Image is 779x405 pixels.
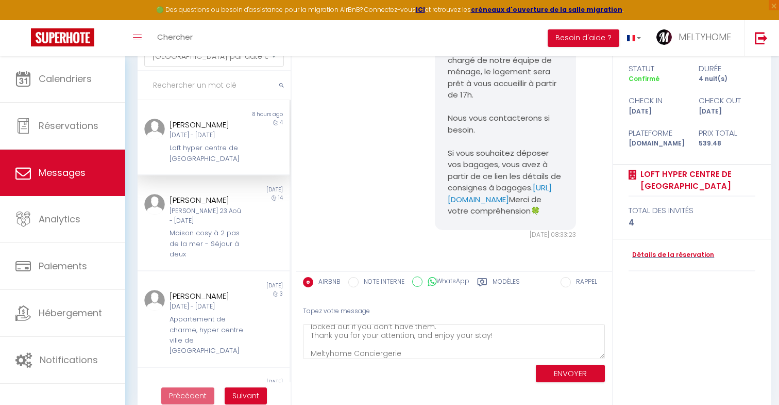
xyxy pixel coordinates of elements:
div: Prix total [692,127,762,139]
button: Previous [161,387,214,405]
span: Hébergement [39,306,102,319]
div: Appartement de charme, hyper centre ville de [GEOGRAPHIC_DATA] [170,314,245,357]
div: Maison cosy à 2 pas de la mer - Séjour à deux [170,228,245,260]
div: check in [622,94,692,107]
a: Chercher [149,20,200,56]
span: Suivant [232,391,259,401]
img: ... [144,119,165,139]
div: statut [622,62,692,75]
label: Modèles [493,277,520,290]
div: [DATE] [692,107,762,117]
span: Analytics [39,213,80,225]
div: 539.48 [692,139,762,149]
pre: Bonjour [PERSON_NAME], Nous sommes navrés mais en raison du planning très chargé de notre équipe ... [448,8,563,217]
span: Paiements [39,260,87,272]
div: Plateforme [622,127,692,139]
div: total des invités [629,204,755,217]
span: Messages [39,166,86,179]
span: Chercher [157,31,193,42]
a: ICI [416,5,425,14]
div: [PERSON_NAME] 23 Aoû - [DATE] [170,206,245,226]
button: Besoin d'aide ? [548,29,619,47]
div: [DATE] [213,378,289,386]
div: [PERSON_NAME] [170,290,245,302]
label: AIRBNB [313,277,341,288]
span: Calendriers [39,72,92,85]
label: RAPPEL [571,277,597,288]
div: [DATE] - [DATE] [170,131,245,140]
div: Tapez votre message [303,299,605,324]
label: NOTE INTERNE [359,277,404,288]
img: logout [755,31,768,44]
span: 14 [278,194,283,202]
div: Loft hyper centre de [GEOGRAPHIC_DATA] [170,143,245,164]
div: [DATE] [213,186,289,194]
a: Détails de la réservation [629,250,714,260]
button: Ouvrir le widget de chat LiveChat [8,4,39,35]
div: [DATE] [622,107,692,117]
div: durée [692,62,762,75]
button: Next [225,387,267,405]
a: [URL][DOMAIN_NAME] [448,182,552,205]
span: 4 [280,119,283,126]
div: [DATE] [213,282,289,290]
input: Rechercher un mot clé [138,71,291,100]
a: Loft hyper centre de [GEOGRAPHIC_DATA] [637,168,755,192]
div: check out [692,94,762,107]
div: [PERSON_NAME] [170,194,245,206]
span: 3 [280,290,283,298]
a: ... MELTYHOME [649,20,744,56]
div: 4 nuit(s) [692,74,762,84]
img: Super Booking [31,28,94,46]
div: [DATE] - [DATE] [170,302,245,312]
div: 4 [629,217,755,229]
button: ENVOYER [536,365,605,383]
span: Réservations [39,119,98,132]
label: WhatsApp [422,277,469,288]
img: ... [144,290,165,311]
div: [PERSON_NAME] [170,119,245,131]
div: [DATE] 08:33:23 [435,230,575,240]
span: MELTYHOME [679,30,731,43]
a: créneaux d'ouverture de la salle migration [471,5,622,14]
span: Notifications [40,353,98,366]
img: ... [144,194,165,215]
div: [DOMAIN_NAME] [622,139,692,149]
span: Précédent [169,391,207,401]
div: 8 hours ago [213,110,289,119]
img: ... [656,29,672,45]
span: Confirmé [629,74,659,83]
